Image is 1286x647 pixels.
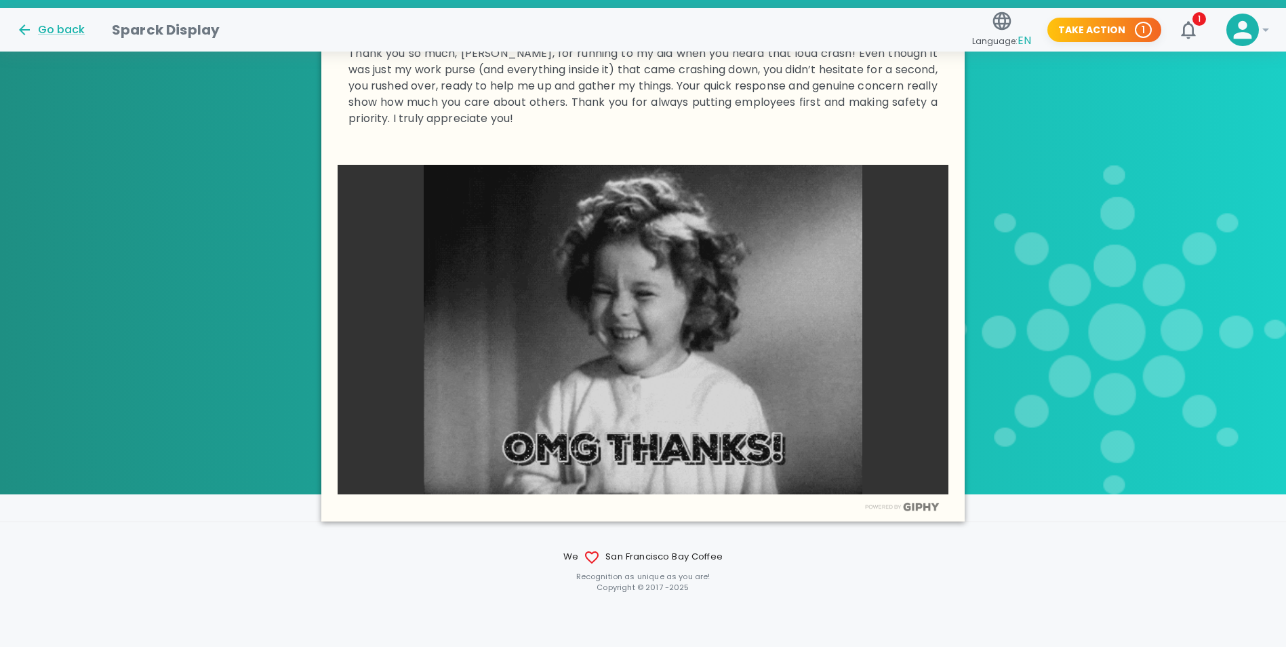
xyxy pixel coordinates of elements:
[1047,18,1161,43] button: Take Action 1
[338,165,948,494] img: 3osxYdXvsGw6wT5lIY
[967,6,1037,54] button: Language:EN
[16,22,85,38] button: Go back
[1142,23,1145,37] p: 1
[1172,14,1205,46] button: 1
[112,19,220,41] h1: Sparck Display
[1018,33,1031,48] span: EN
[862,503,943,511] img: Powered by GIPHY
[945,165,1286,494] img: Sparck logo transparent
[348,45,938,127] p: Thank you so much, [PERSON_NAME], for running to my aid when you heard that loud crash! Even thou...
[972,32,1031,50] span: Language:
[1192,12,1206,26] span: 1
